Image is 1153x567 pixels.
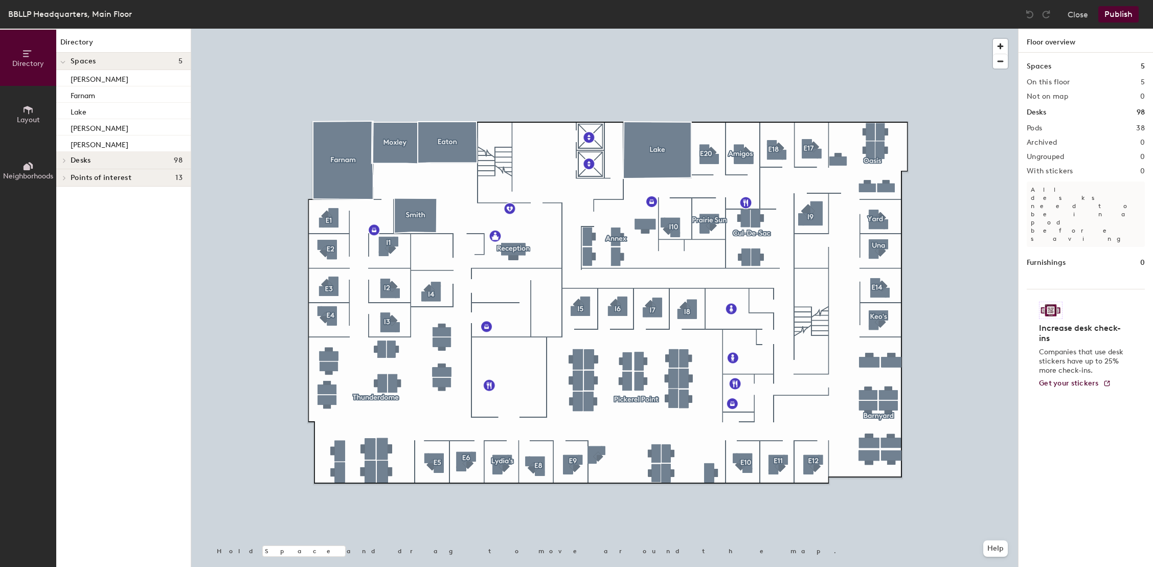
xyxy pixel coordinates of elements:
h2: Pods [1027,124,1042,132]
button: Close [1068,6,1088,22]
h2: Not on map [1027,93,1068,101]
span: Desks [71,156,91,165]
img: Undo [1025,9,1035,19]
img: Redo [1041,9,1051,19]
p: Farnam [71,88,95,100]
span: Spaces [71,57,96,65]
button: Publish [1098,6,1139,22]
p: Lake [71,105,86,117]
span: 98 [174,156,183,165]
a: Get your stickers [1039,379,1111,388]
h1: Furnishings [1027,257,1066,268]
h2: Ungrouped [1027,153,1065,161]
h1: Desks [1027,107,1046,118]
span: Directory [12,59,44,68]
span: Neighborhoods [3,172,53,180]
span: Layout [17,116,40,124]
span: 5 [178,57,183,65]
h2: 0 [1140,139,1145,147]
h2: 0 [1140,93,1145,101]
h1: 5 [1141,61,1145,72]
h2: 5 [1141,78,1145,86]
h1: Directory [56,37,191,53]
h2: 0 [1140,153,1145,161]
span: Points of interest [71,174,131,182]
h2: Archived [1027,139,1057,147]
img: Sticker logo [1039,302,1062,319]
span: 13 [175,174,183,182]
h2: On this floor [1027,78,1070,86]
p: [PERSON_NAME] [71,138,128,149]
h1: 0 [1140,257,1145,268]
h2: 0 [1140,167,1145,175]
span: Get your stickers [1039,379,1099,388]
p: [PERSON_NAME] [71,72,128,84]
h1: Spaces [1027,61,1051,72]
p: Companies that use desk stickers have up to 25% more check-ins. [1039,348,1126,375]
button: Help [983,540,1008,557]
h2: With stickers [1027,167,1073,175]
div: BBLLP Headquarters, Main Floor [8,8,132,20]
p: All desks need to be in a pod before saving [1027,182,1145,247]
h2: 38 [1136,124,1145,132]
h1: Floor overview [1019,29,1153,53]
h4: Increase desk check-ins [1039,323,1126,344]
h1: 98 [1137,107,1145,118]
p: [PERSON_NAME] [71,121,128,133]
